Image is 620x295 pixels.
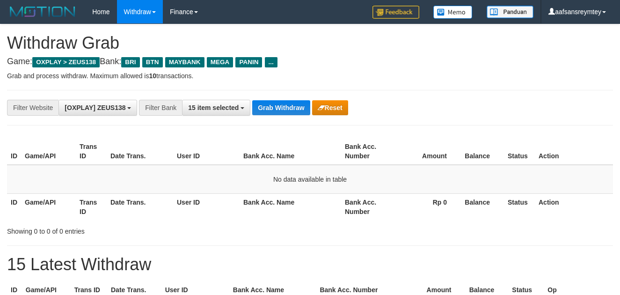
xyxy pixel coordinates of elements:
button: Grab Withdraw [252,100,310,115]
th: Bank Acc. Number [341,138,396,165]
span: [OXPLAY] ZEUS138 [65,104,125,111]
th: Game/API [21,193,76,220]
th: Amount [396,138,461,165]
img: panduan.png [487,6,533,18]
button: 15 item selected [182,100,250,116]
img: Feedback.jpg [372,6,419,19]
span: PANIN [235,57,262,67]
th: Game/API [21,138,76,165]
th: Status [504,138,535,165]
th: Action [535,138,613,165]
div: Filter Website [7,100,58,116]
p: Grab and process withdraw. Maximum allowed is transactions. [7,71,613,81]
th: User ID [173,193,240,220]
td: No data available in table [7,165,613,194]
h4: Game: Bank: [7,57,613,66]
th: Balance [461,138,504,165]
div: Filter Bank [139,100,182,116]
strong: 10 [149,72,156,80]
h1: Withdraw Grab [7,34,613,52]
th: User ID [173,138,240,165]
th: Bank Acc. Name [240,138,341,165]
span: MEGA [207,57,233,67]
img: Button%20Memo.svg [433,6,473,19]
th: Trans ID [76,193,107,220]
span: MAYBANK [165,57,204,67]
th: Rp 0 [396,193,461,220]
th: Action [535,193,613,220]
th: ID [7,193,21,220]
th: Trans ID [76,138,107,165]
th: Date Trans. [107,193,173,220]
th: Date Trans. [107,138,173,165]
div: Showing 0 to 0 of 0 entries [7,223,251,236]
th: ID [7,138,21,165]
img: MOTION_logo.png [7,5,78,19]
button: [OXPLAY] ZEUS138 [58,100,137,116]
th: Status [504,193,535,220]
span: OXPLAY > ZEUS138 [32,57,100,67]
th: Balance [461,193,504,220]
span: BRI [121,57,139,67]
span: 15 item selected [188,104,239,111]
button: Reset [312,100,348,115]
h1: 15 Latest Withdraw [7,255,613,274]
th: Bank Acc. Number [341,193,396,220]
span: BTN [142,57,163,67]
th: Bank Acc. Name [240,193,341,220]
span: ... [265,57,277,67]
